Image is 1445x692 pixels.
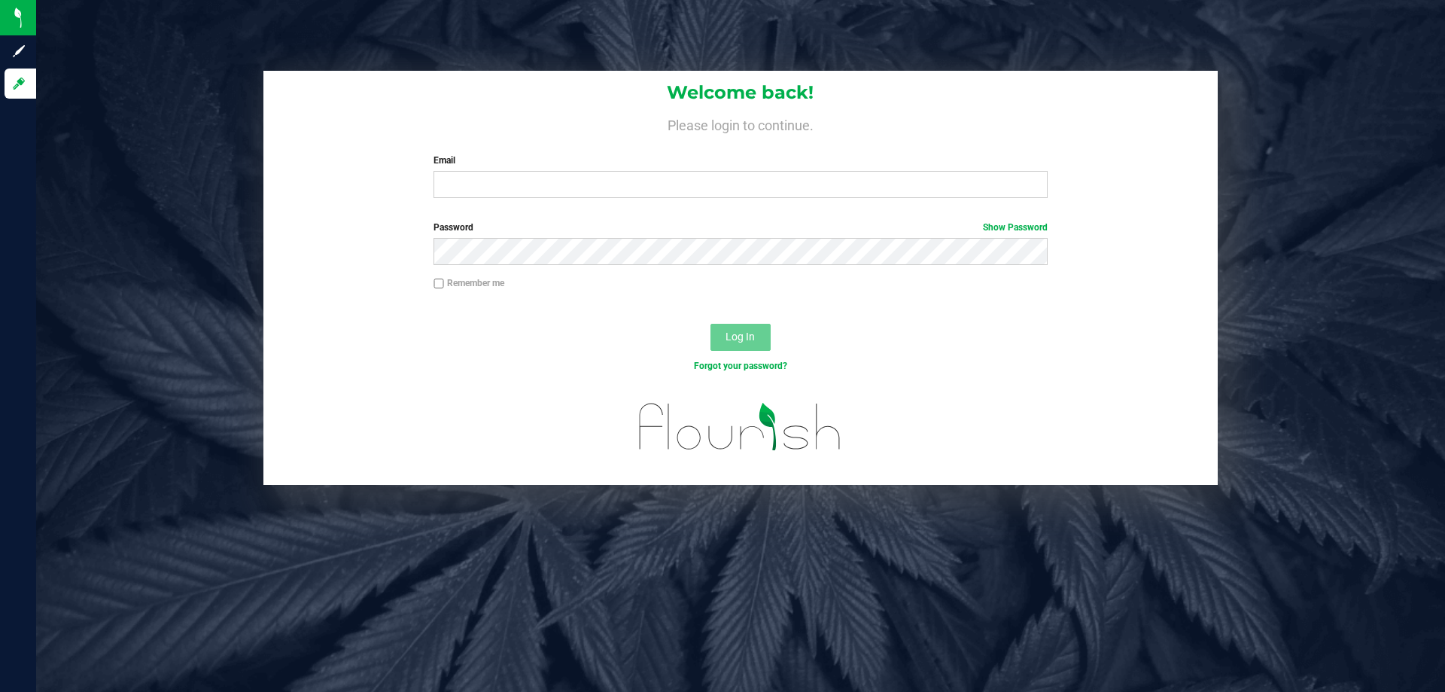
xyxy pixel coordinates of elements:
[263,83,1218,102] h1: Welcome back!
[433,279,444,289] input: Remember me
[621,389,859,465] img: flourish_logo.svg
[11,44,26,59] inline-svg: Sign up
[983,222,1048,233] a: Show Password
[710,324,771,351] button: Log In
[433,154,1047,167] label: Email
[433,222,473,233] span: Password
[433,276,504,290] label: Remember me
[726,331,755,343] span: Log In
[694,361,787,371] a: Forgot your password?
[263,114,1218,133] h4: Please login to continue.
[11,76,26,91] inline-svg: Log in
